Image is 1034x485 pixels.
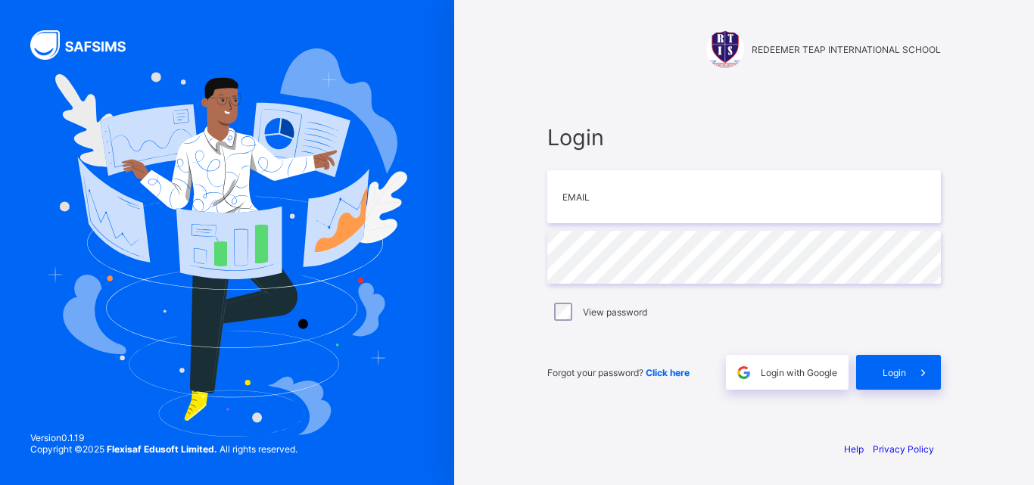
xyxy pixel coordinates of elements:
[646,367,690,378] a: Click here
[752,44,941,55] span: REDEEMER TEAP INTERNATIONAL SCHOOL
[47,48,407,436] img: Hero Image
[883,367,906,378] span: Login
[30,30,144,60] img: SAFSIMS Logo
[30,443,297,455] span: Copyright © 2025 All rights reserved.
[547,367,690,378] span: Forgot your password?
[547,124,941,151] span: Login
[873,443,934,455] a: Privacy Policy
[735,364,752,381] img: google.396cfc9801f0270233282035f929180a.svg
[107,443,217,455] strong: Flexisaf Edusoft Limited.
[844,443,864,455] a: Help
[761,367,837,378] span: Login with Google
[583,306,647,318] label: View password
[30,432,297,443] span: Version 0.1.19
